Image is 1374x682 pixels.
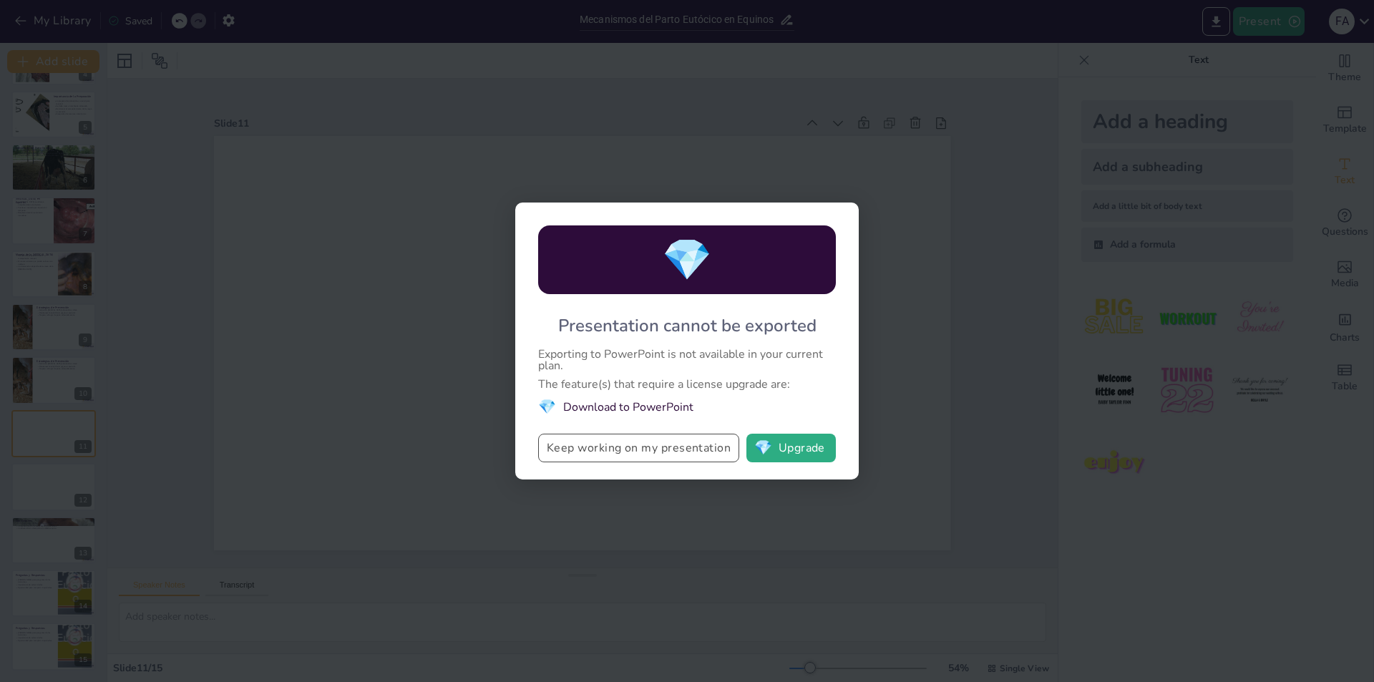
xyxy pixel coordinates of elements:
[538,397,836,416] li: Download to PowerPoint
[754,441,772,455] span: diamond
[538,349,836,371] div: Exporting to PowerPoint is not available in your current plan.
[538,379,836,390] div: The feature(s) that require a license upgrade are:
[746,434,836,462] button: diamondUpgrade
[662,233,712,288] span: diamond
[538,434,739,462] button: Keep working on my presentation
[538,397,556,416] span: diamond
[558,314,817,337] div: Presentation cannot be exported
